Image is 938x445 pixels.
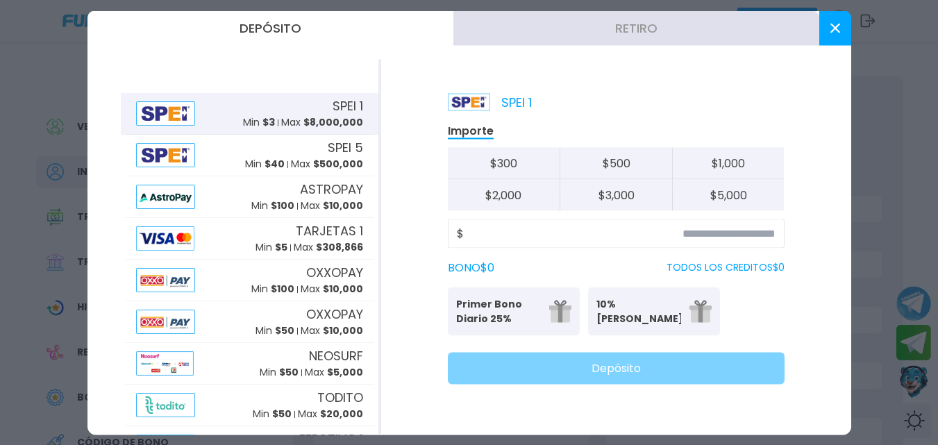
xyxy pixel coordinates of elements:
button: AlipayOXXOPAYMin $100Max $10,000 [121,259,378,301]
span: ASTROPAY [300,180,363,199]
p: Min [251,282,294,296]
span: $ 50 [272,407,292,421]
p: Max [301,324,363,338]
span: OXXOPAY [306,305,363,324]
p: Max [301,199,363,213]
button: Depósito [448,352,785,384]
span: OXXOPAY [306,263,363,282]
button: AlipayNEOSURFMin $50Max $5,000 [121,342,378,384]
span: $ 100 [271,199,294,212]
p: Min [245,157,285,171]
p: 10% [PERSON_NAME] [596,296,681,326]
p: Max [301,282,363,296]
span: $ 5,000 [327,365,363,379]
button: $2,000 [448,179,560,210]
span: $ 20,000 [320,407,363,421]
p: TODOS LOS CREDITOS $ 0 [667,260,785,275]
button: AlipayTARJETAS 1Min $5Max $308,866 [121,217,378,259]
span: NEOSURF [309,346,363,365]
img: Alipay [136,226,194,250]
p: Max [298,407,363,421]
button: $3,000 [560,179,672,210]
button: $5,000 [672,179,785,210]
button: AlipaySPEI 1Min $3Max $8,000,000 [121,92,378,134]
button: $300 [448,147,560,179]
button: $1,000 [672,147,785,179]
img: Platform Logo [448,93,490,110]
p: Min [253,407,292,421]
label: BONO $ 0 [448,259,494,276]
p: SPEI 1 [448,92,532,111]
span: $ 308,866 [316,240,363,254]
p: Importe [448,123,494,139]
img: gift [689,300,712,322]
img: gift [549,300,571,322]
img: Alipay [136,184,196,208]
span: $ 500,000 [313,157,363,171]
span: $ 3 [262,115,275,129]
p: Max [305,365,363,380]
p: Primer Bono Diario 25% [456,296,541,326]
p: Min [251,199,294,213]
button: Retiro [453,10,819,45]
button: 10% [PERSON_NAME] [588,287,720,335]
p: Max [281,115,363,130]
p: Min [243,115,275,130]
img: Alipay [136,309,196,333]
button: AlipayOXXOPAYMin $50Max $10,000 [121,301,378,342]
p: Max [294,240,363,255]
span: $ 100 [271,282,294,296]
span: TODITO [317,388,363,407]
span: $ 5 [275,240,287,254]
span: $ 8,000,000 [303,115,363,129]
span: $ 50 [279,365,299,379]
button: AlipayASTROPAYMin $100Max $10,000 [121,176,378,217]
img: Alipay [136,351,194,375]
p: Min [256,324,294,338]
span: $ 10,000 [323,199,363,212]
span: $ 10,000 [323,324,363,337]
p: Min [256,240,287,255]
button: Depósito [87,10,453,45]
button: AlipaySPEI 5Min $40Max $500,000 [121,134,378,176]
span: SPEI 1 [333,96,363,115]
button: AlipayTODITOMin $50Max $20,000 [121,384,378,426]
img: Alipay [136,267,196,292]
span: $ 50 [275,324,294,337]
span: $ [457,225,464,242]
span: $ 40 [265,157,285,171]
img: Alipay [136,142,196,167]
button: Primer Bono Diario 25% [448,287,580,335]
p: Min [260,365,299,380]
img: Alipay [136,101,196,125]
p: Max [291,157,363,171]
button: $500 [560,147,672,179]
span: TARJETAS 1 [296,221,363,240]
span: SPEI 5 [328,138,363,157]
img: Alipay [136,392,196,417]
span: $ 10,000 [323,282,363,296]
